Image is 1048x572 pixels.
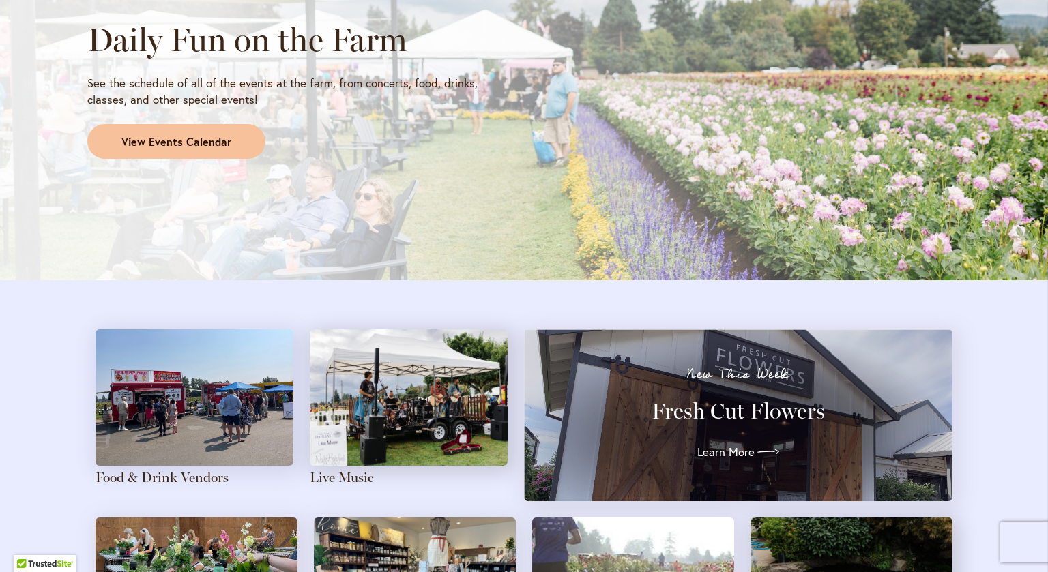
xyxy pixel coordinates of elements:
p: See the schedule of all of the events at the farm, from concerts, food, drinks, classes, and othe... [87,75,512,108]
a: Learn More [697,441,779,463]
a: View Events Calendar [87,124,265,160]
img: Attendees gather around food trucks on a sunny day at the farm [96,329,293,466]
span: View Events Calendar [121,134,231,150]
a: Live Music [310,469,374,485]
h2: Daily Fun on the Farm [87,20,512,59]
a: Food & Drink Vendors [96,469,229,485]
h3: Fresh Cut Flowers [549,397,928,425]
span: Learn More [697,444,755,460]
p: New This Week [549,367,928,381]
img: A four-person band plays with a field of pink dahlias in the background [310,329,508,466]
